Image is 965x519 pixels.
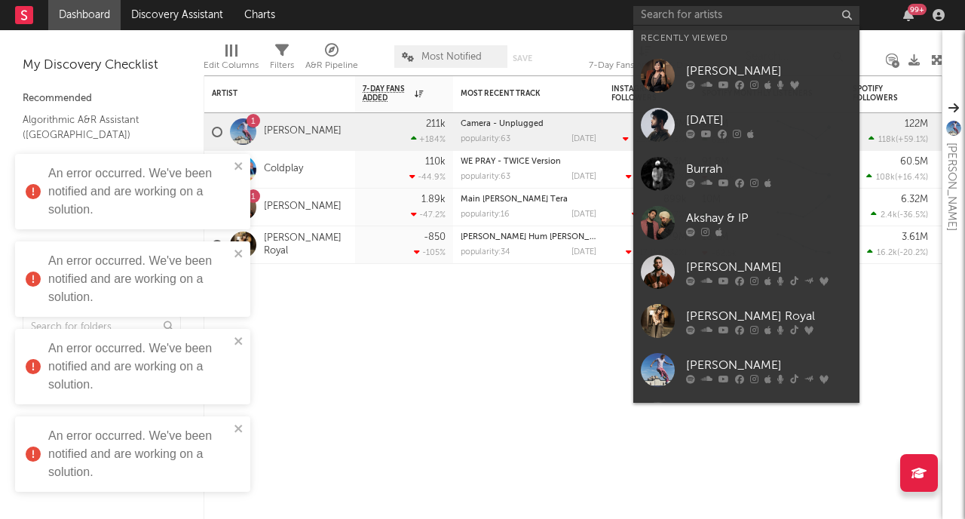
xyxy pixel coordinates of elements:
a: [PERSON_NAME] [264,125,342,138]
div: ( ) [623,134,687,144]
a: [DATE] [633,100,859,149]
div: [PERSON_NAME] [686,356,852,374]
div: Spotify Followers [853,84,905,103]
div: A&R Pipeline [305,57,358,75]
a: Coldplay [264,163,303,176]
span: +59.1 % [898,136,926,144]
div: WE PRAY - TWICE Version [461,158,596,166]
div: An error occurred. We've been notified and are working on a solution. [48,252,229,306]
div: Kho Gaye Hum Kahan - Shachi Shetty Version [461,233,596,241]
span: -36.5 % [899,211,926,220]
span: 16.2k [877,249,897,257]
div: [DATE] [571,173,596,181]
a: [PERSON_NAME] Hum [PERSON_NAME] - [PERSON_NAME] Version [461,233,721,241]
div: Camera - Unplugged [461,120,596,128]
a: Algorithmic A&R Assistant ([GEOGRAPHIC_DATA]) [23,112,166,143]
div: -47.2 % [411,210,446,220]
a: Burrah [633,149,859,198]
div: popularity: 34 [461,248,510,256]
div: ( ) [626,247,687,257]
div: 60.5M [900,157,928,167]
div: Edit Columns [204,57,259,75]
a: [PERSON_NAME] [633,51,859,100]
div: 3.61M [902,232,928,242]
div: popularity: 63 [461,173,510,181]
div: popularity: 63 [461,135,510,143]
div: An error occurred. We've been notified and are working on a solution. [48,164,229,219]
div: [DATE] [571,135,596,143]
div: My Discovery Checklist [23,57,181,75]
div: ( ) [868,134,928,144]
input: Search for artists [633,6,859,25]
span: 2.4k [881,211,897,220]
div: ( ) [632,210,687,220]
button: Save [513,54,532,63]
button: close [234,160,244,174]
div: -44.9 % [409,172,446,182]
div: Filters [270,38,294,81]
div: [PERSON_NAME] Royal [686,307,852,325]
div: Akshay & IP [686,209,852,227]
div: -850 [424,232,446,242]
div: [DATE] [571,210,596,219]
a: [PERSON_NAME] [264,201,342,213]
div: 7-Day Fans Added (7-Day Fans Added) [589,38,702,81]
div: Main Simran Karaan Tera [461,195,596,204]
div: An error occurred. We've been notified and are working on a solution. [48,339,229,394]
div: [PERSON_NAME] [686,258,852,276]
div: ( ) [871,210,928,220]
div: ( ) [626,172,687,182]
div: An error occurred. We've been notified and are working on a solution. [48,427,229,481]
div: 7-Day Fans Added (7-Day Fans Added) [589,57,702,75]
div: popularity: 16 [461,210,510,219]
span: +16.4 % [897,174,926,182]
div: ( ) [867,247,928,257]
div: 110k [425,157,446,167]
span: 118k [878,136,896,144]
div: A&R Pipeline [305,38,358,81]
button: 99+ [903,9,914,21]
div: Recently Viewed [641,29,852,48]
div: -105 % [414,247,446,257]
a: [PERSON_NAME] [633,247,859,296]
div: 99 + [908,4,927,15]
div: [PERSON_NAME] [942,143,960,231]
div: [DATE] [686,111,852,129]
span: -20.2 % [899,249,926,257]
div: Most Recent Track [461,89,574,98]
span: 7-Day Fans Added [363,84,411,103]
a: WE PRAY - TWICE Version [461,158,561,166]
div: 211k [426,119,446,129]
div: Filters [270,57,294,75]
div: [DATE] [571,248,596,256]
div: Burrah [686,160,852,178]
button: close [234,422,244,437]
div: Instagram Followers [611,84,664,103]
a: [PERSON_NAME] Royal [264,232,348,258]
div: ( ) [866,172,928,182]
div: Artist [212,89,325,98]
button: close [234,335,244,349]
div: +184 % [411,134,446,144]
a: [PERSON_NAME] [633,395,859,444]
button: close [234,247,244,262]
span: -22.3k [633,136,657,144]
div: 1.89k [421,195,446,204]
a: Camera - Unplugged [461,120,544,128]
a: [PERSON_NAME] Royal [633,296,859,345]
span: Most Notified [421,52,482,62]
div: Edit Columns [204,38,259,81]
div: 122M [905,119,928,129]
span: 108k [876,174,895,182]
div: 6.32M [901,195,928,204]
div: [PERSON_NAME] [686,62,852,80]
a: Akshay & IP [633,198,859,247]
a: [PERSON_NAME] [633,345,859,395]
a: Main [PERSON_NAME] Tera [461,195,568,204]
div: Recommended [23,90,181,108]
